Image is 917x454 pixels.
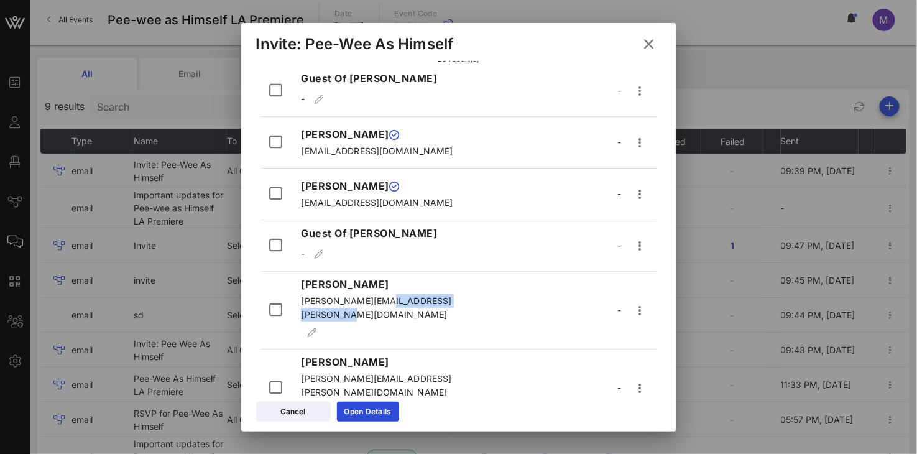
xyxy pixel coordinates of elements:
span: - [617,85,621,96]
div: Open Details [344,405,392,418]
span: - [617,137,621,147]
span: 23 result(s) [438,54,480,63]
p: [PERSON_NAME] [301,178,468,193]
p: Guest Of [PERSON_NAME] [301,71,468,86]
p: [PERSON_NAME] [301,127,468,142]
button: Cancel [256,402,331,422]
span: - [617,188,621,199]
span: [EMAIL_ADDRESS][DOMAIN_NAME] [301,197,453,208]
p: [PERSON_NAME] [301,277,468,292]
span: - [301,93,305,103]
span: - [617,240,621,251]
span: [PERSON_NAME][EMAIL_ADDRESS][PERSON_NAME][DOMAIN_NAME] [301,295,451,320]
span: - [617,382,621,393]
div: Cancel [281,405,306,418]
p: Guest Of [PERSON_NAME] [301,226,468,241]
p: [PERSON_NAME] [301,354,468,369]
span: [EMAIL_ADDRESS][DOMAIN_NAME] [301,146,453,156]
span: [PERSON_NAME][EMAIL_ADDRESS][PERSON_NAME][DOMAIN_NAME] [301,373,451,397]
div: Invite: Pee-Wee As Himself [256,35,454,53]
a: Open Details [337,402,399,422]
span: - [301,248,305,258]
span: - [617,305,621,315]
